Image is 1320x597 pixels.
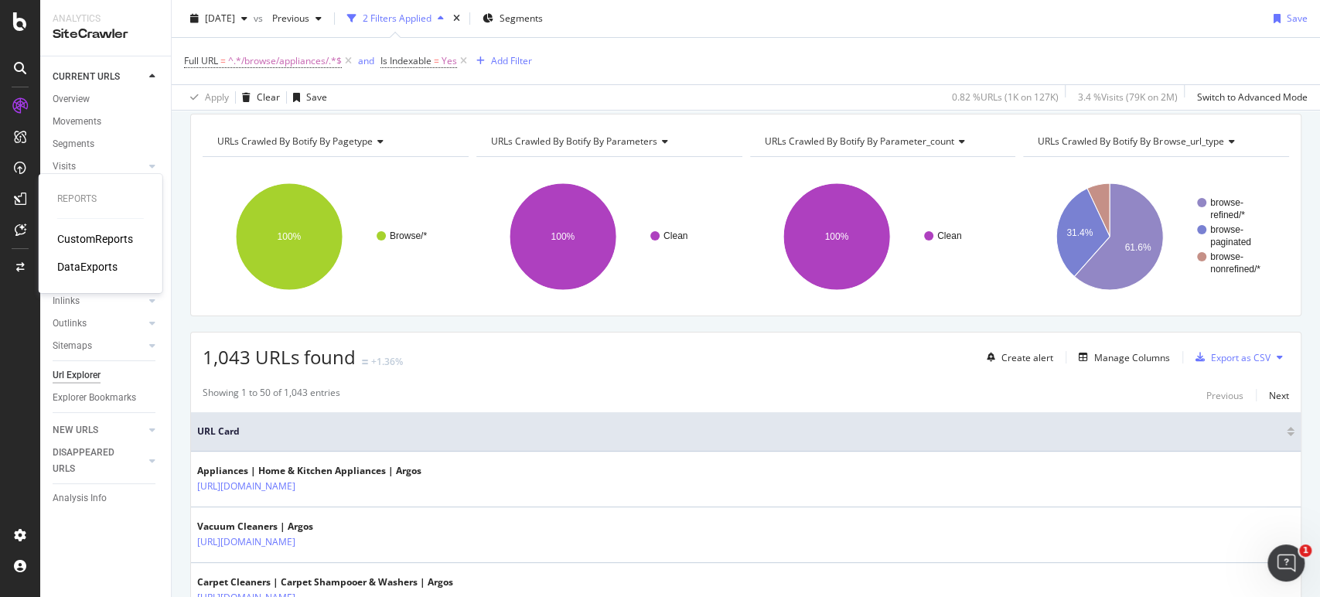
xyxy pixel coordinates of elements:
[53,367,160,384] a: Url Explorer
[1191,85,1308,110] button: Switch to Advanced Mode
[1001,351,1053,364] div: Create alert
[53,136,94,152] div: Segments
[371,355,403,368] div: +1.36%
[450,11,463,26] div: times
[1269,386,1289,404] button: Next
[53,422,145,438] a: NEW URLS
[390,230,427,241] text: Browse/*
[214,129,455,154] h4: URLs Crawled By Botify By pagetype
[500,12,543,25] span: Segments
[1073,348,1170,367] button: Manage Columns
[53,338,145,354] a: Sitemaps
[341,6,450,31] button: 2 Filters Applied
[57,259,118,275] a: DataExports
[488,129,728,154] h4: URLs Crawled By Botify By parameters
[1287,12,1308,25] div: Save
[1189,345,1271,370] button: Export as CSV
[53,159,145,175] a: Visits
[184,54,218,67] span: Full URL
[53,316,145,332] a: Outlinks
[266,6,328,31] button: Previous
[205,90,229,104] div: Apply
[53,69,145,85] a: CURRENT URLS
[952,90,1059,104] div: 0.82 % URLs ( 1K on 127K )
[1094,351,1170,364] div: Manage Columns
[197,520,363,534] div: Vacuum Cleaners | Argos
[491,54,532,67] div: Add Filter
[306,90,327,104] div: Save
[197,575,453,589] div: Carpet Cleaners | Carpet Shampooer & Washers | Argos
[53,91,160,107] a: Overview
[53,159,76,175] div: Visits
[1078,90,1178,104] div: 3.4 % Visits ( 79K on 2M )
[470,52,532,70] button: Add Filter
[53,367,101,384] div: Url Explorer
[1267,6,1308,31] button: Save
[197,464,421,478] div: Appliances | Home & Kitchen Appliances | Argos
[1210,264,1260,275] text: nonrefined/*
[434,54,439,67] span: =
[1269,389,1289,402] div: Next
[1210,197,1243,208] text: browse-
[205,12,235,25] span: 2025 Aug. 6th
[266,12,309,25] span: Previous
[1299,544,1311,557] span: 1
[358,53,374,68] button: and
[491,135,657,148] span: URLs Crawled By Botify By parameters
[236,85,280,110] button: Clear
[57,231,133,247] a: CustomReports
[203,344,356,370] span: 1,043 URLs found
[53,445,145,477] a: DISAPPEARED URLS
[362,360,368,364] img: Equal
[53,69,120,85] div: CURRENT URLS
[53,390,160,406] a: Explorer Bookmarks
[1210,224,1243,235] text: browse-
[750,169,1013,304] div: A chart.
[203,386,340,404] div: Showing 1 to 50 of 1,043 entries
[1211,351,1271,364] div: Export as CSV
[203,169,466,304] svg: A chart.
[184,6,254,31] button: [DATE]
[220,54,226,67] span: =
[442,50,457,72] span: Yes
[1035,129,1275,154] h4: URLs Crawled By Botify By browse_url_type
[184,85,229,110] button: Apply
[53,114,160,130] a: Movements
[1197,90,1308,104] div: Switch to Advanced Mode
[57,193,144,206] div: Reports
[197,425,1283,438] span: URL Card
[1125,242,1151,253] text: 61.6%
[197,479,295,494] a: [URL][DOMAIN_NAME]
[1023,169,1286,304] svg: A chart.
[1210,251,1243,262] text: browse-
[1267,544,1305,582] iframe: Intercom live chat
[53,293,145,309] a: Inlinks
[53,316,87,332] div: Outlinks
[53,338,92,354] div: Sitemaps
[1066,227,1093,238] text: 31.4%
[254,12,266,25] span: vs
[1206,386,1243,404] button: Previous
[217,135,373,148] span: URLs Crawled By Botify By pagetype
[1210,210,1245,220] text: refined/*
[380,54,431,67] span: Is Indexable
[937,230,961,241] text: Clean
[257,90,280,104] div: Clear
[278,231,302,242] text: 100%
[1206,389,1243,402] div: Previous
[824,231,848,242] text: 100%
[228,50,342,72] span: ^.*/browse/appliances/.*$
[663,230,687,241] text: Clean
[1038,135,1223,148] span: URLs Crawled By Botify By browse_url_type
[53,490,160,507] a: Analysis Info
[53,12,159,26] div: Analytics
[53,490,107,507] div: Analysis Info
[1210,237,1251,247] text: paginated
[287,85,327,110] button: Save
[476,6,549,31] button: Segments
[476,169,739,304] div: A chart.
